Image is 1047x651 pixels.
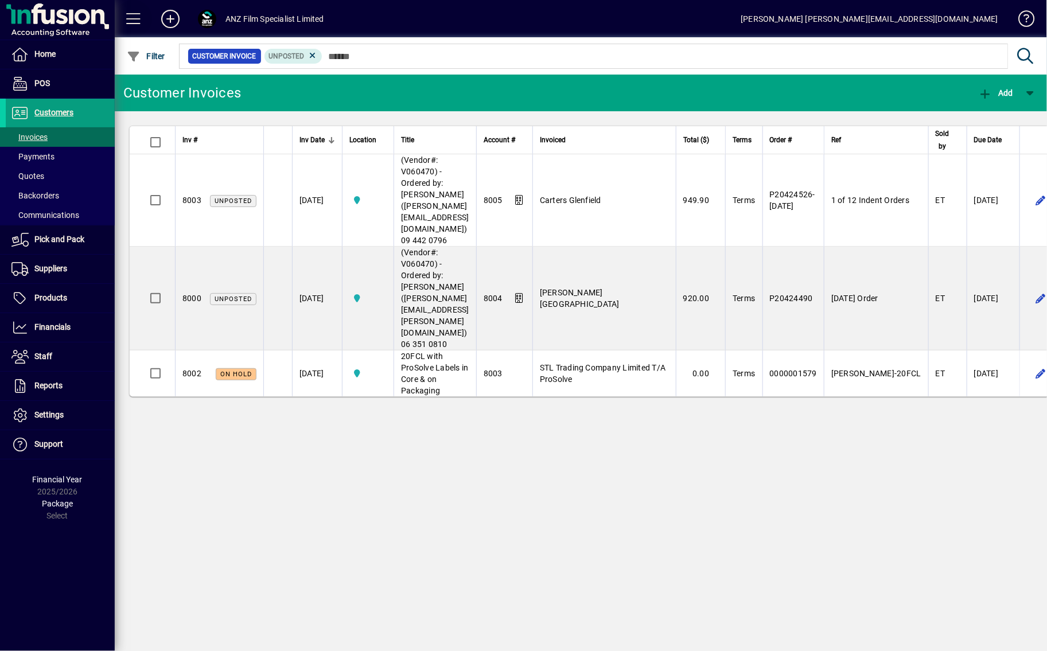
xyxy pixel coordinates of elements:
span: Inv # [182,134,197,146]
span: ET [936,369,945,378]
span: Terms [733,196,755,205]
span: Invoiced [540,134,566,146]
span: 1 of 12 Indent Orders [831,196,909,205]
span: 8000 [182,294,201,303]
div: Inv Date [299,134,335,146]
a: Home [6,40,115,69]
a: Staff [6,342,115,371]
span: 8002 [182,369,201,378]
a: Communications [6,205,115,225]
span: Terms [733,134,752,146]
span: [PERSON_NAME]-20FCL [831,369,921,378]
span: Home [34,49,56,59]
td: [DATE] [967,154,1019,247]
div: Sold by [936,127,960,153]
span: Total ($) [683,134,709,146]
div: Customer Invoices [123,84,241,102]
div: Title [401,134,469,146]
span: Carters Glenfield [540,196,601,205]
span: [PERSON_NAME] [GEOGRAPHIC_DATA] [540,288,620,309]
td: [DATE] [292,350,342,396]
span: AKL Warehouse [349,367,387,380]
button: Add [152,9,189,29]
span: ET [936,196,945,205]
div: Account # [484,134,526,146]
span: Products [34,293,67,302]
td: [DATE] [292,247,342,350]
span: (Vendor#: V060470) - Ordered by: [PERSON_NAME] ([PERSON_NAME][EMAIL_ADDRESS][DOMAIN_NAME]) 09 442... [401,155,469,245]
span: Inv Date [299,134,325,146]
a: POS [6,69,115,98]
div: Total ($) [683,134,720,146]
span: 8003 [182,196,201,205]
span: Unposted [215,295,252,303]
button: Add [976,83,1016,103]
span: Account # [484,134,515,146]
a: Products [6,284,115,313]
mat-chip: Customer Invoice Status: Unposted [264,49,322,64]
td: [DATE] [292,154,342,247]
span: Title [401,134,414,146]
div: Ref [831,134,921,146]
span: P20424526-[DATE] [770,190,816,210]
span: 20FCL with ProSolve Labels in Core & on Packaging [401,352,469,395]
span: Support [34,439,63,449]
a: Knowledge Base [1010,2,1033,40]
span: Ref [831,134,841,146]
td: 920.00 [676,247,726,350]
span: Order # [770,134,792,146]
div: Inv # [182,134,256,146]
a: Support [6,430,115,459]
a: Reports [6,372,115,400]
a: Backorders [6,186,115,205]
span: Financial Year [33,475,83,484]
button: Filter [124,46,168,67]
span: Staff [34,352,52,361]
span: POS [34,79,50,88]
td: 0.00 [676,350,726,396]
span: Settings [34,410,64,419]
span: Backorders [11,191,59,200]
span: P20424490 [770,294,813,303]
span: Location [349,134,376,146]
div: Due Date [974,134,1013,146]
span: 8003 [484,369,503,378]
div: Order # [770,134,818,146]
td: [DATE] [967,247,1019,350]
span: Terms [733,294,755,303]
span: Unposted [269,52,305,60]
span: Reports [34,381,63,390]
span: Terms [733,369,755,378]
span: STL Trading Company Limited T/A ProSolve [540,363,666,384]
span: Suppliers [34,264,67,273]
a: Pick and Pack [6,225,115,254]
a: Suppliers [6,255,115,283]
span: Customer Invoice [193,50,256,62]
span: Payments [11,152,55,161]
span: Sold by [936,127,949,153]
span: Due Date [974,134,1002,146]
span: Package [42,499,73,508]
button: Profile [189,9,225,29]
span: 8005 [484,196,503,205]
span: AKL Warehouse [349,292,387,305]
td: 949.90 [676,154,726,247]
span: Financials [34,322,71,332]
div: [PERSON_NAME] [PERSON_NAME][EMAIL_ADDRESS][DOMAIN_NAME] [741,10,998,28]
span: Add [979,88,1013,98]
span: Unposted [215,197,252,205]
span: 0000001579 [770,369,818,378]
div: Invoiced [540,134,669,146]
a: Financials [6,313,115,342]
span: On hold [220,371,252,378]
a: Payments [6,147,115,166]
div: Location [349,134,387,146]
span: AKL Warehouse [349,194,387,206]
span: ET [936,294,945,303]
span: Communications [11,210,79,220]
a: Invoices [6,127,115,147]
span: 8004 [484,294,503,303]
span: Customers [34,108,73,117]
span: Filter [127,52,165,61]
span: Quotes [11,171,44,181]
